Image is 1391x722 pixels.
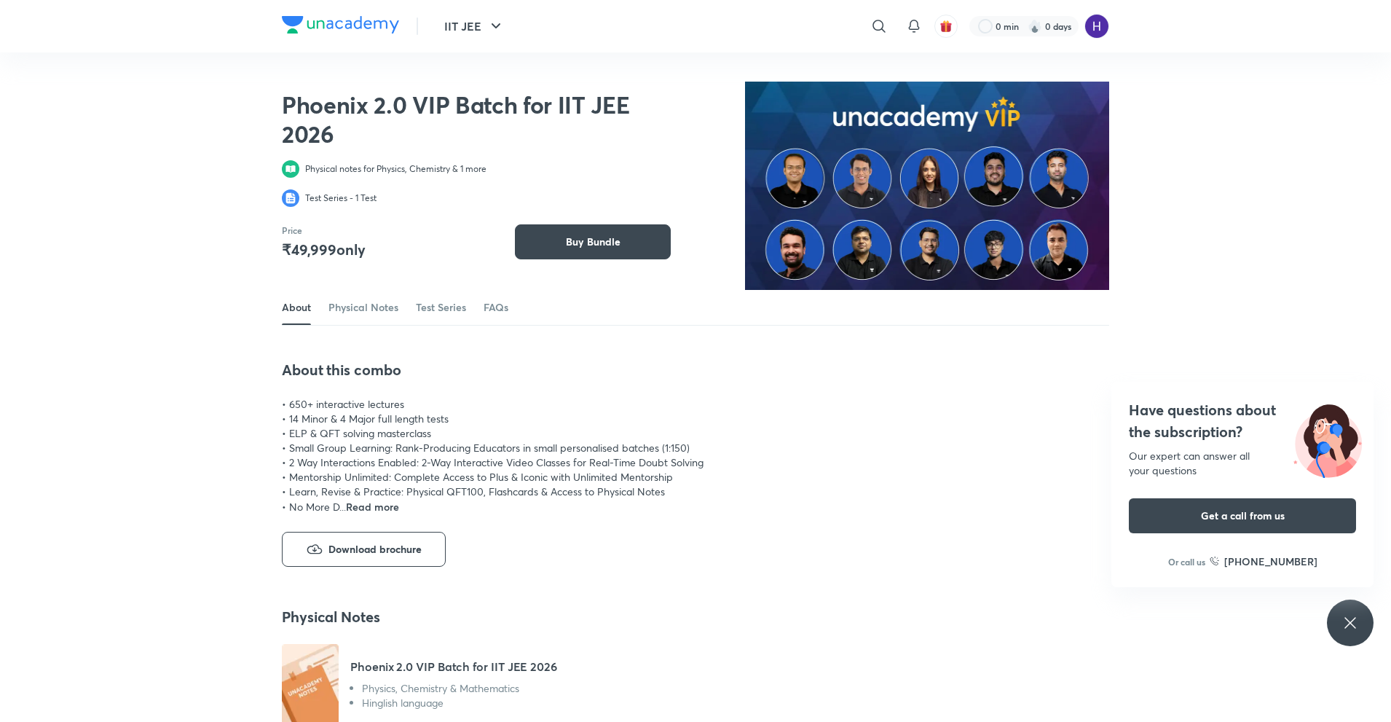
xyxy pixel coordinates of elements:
[346,500,399,514] span: Read more
[282,361,830,380] h4: About this combo
[1168,555,1205,568] p: Or call us
[282,16,399,37] a: Company Logo
[484,290,508,325] a: FAQs
[934,15,958,38] button: avatar
[1210,554,1317,569] a: [PHONE_NUMBER]
[282,160,299,178] img: valueProp-icon
[282,90,655,149] h2: Phoenix 2.0 VIP Batch for IIT JEE 2026
[328,290,398,325] a: Physical Notes
[939,20,953,33] img: avatar
[305,192,377,204] p: Test Series - 1 Test
[282,290,311,325] a: About
[350,658,557,675] h5: Phoenix 2.0 VIP Batch for IIT JEE 2026
[306,541,323,558] img: download
[1282,399,1374,478] img: ttu_illustration_new.svg
[282,608,830,627] h4: Physical Notes
[1028,19,1042,34] img: streak
[282,532,446,567] button: downloadDownload brochure
[416,290,466,325] a: Test Series
[1129,449,1356,478] div: Our expert can answer all your questions
[305,163,486,175] p: Physical notes for Physics, Chemistry & 1 more
[282,240,366,259] div: ₹ 49,999 only
[436,12,513,41] button: IIT JEE
[282,16,399,34] img: Company Logo
[1224,554,1317,569] h6: [PHONE_NUMBER]
[282,224,302,236] p: Price
[282,189,299,207] img: valueProp-icon
[566,235,620,249] span: Buy Bundle
[362,696,557,710] p: Hinglish language
[515,224,671,259] button: Buy Bundle
[282,397,704,514] span: • 650+ interactive lectures • 14 Minor & 4 Major full length tests • ELP & QFT solving masterclas...
[1129,498,1356,533] button: Get a call from us
[1129,399,1356,443] h4: Have questions about the subscription?
[328,541,422,558] span: Download brochure
[1084,14,1109,39] img: Hitesh Maheshwari
[362,681,557,696] p: Physics, Chemistry & Mathematics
